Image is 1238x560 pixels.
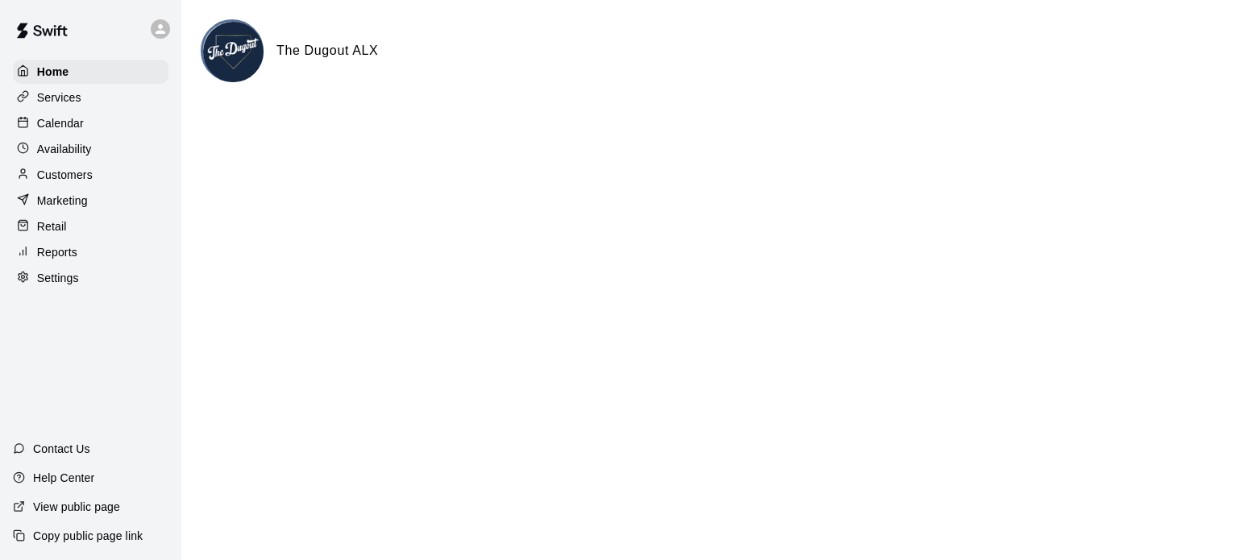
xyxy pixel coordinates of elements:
p: Contact Us [33,441,90,457]
p: Availability [37,141,92,157]
p: Marketing [37,193,88,209]
p: Services [37,89,81,106]
h6: The Dugout ALX [276,40,378,61]
p: Retail [37,218,67,234]
a: Reports [13,240,168,264]
p: Settings [37,270,79,286]
a: Retail [13,214,168,239]
p: Calendar [37,115,84,131]
a: Calendar [13,111,168,135]
img: The Dugout ALX logo [203,22,264,82]
p: Home [37,64,69,80]
a: Services [13,85,168,110]
a: Home [13,60,168,84]
p: Help Center [33,470,94,486]
a: Availability [13,137,168,161]
a: Settings [13,266,168,290]
a: Customers [13,163,168,187]
p: Customers [37,167,93,183]
a: Marketing [13,189,168,213]
p: Reports [37,244,77,260]
p: View public page [33,499,120,515]
p: Copy public page link [33,528,143,544]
